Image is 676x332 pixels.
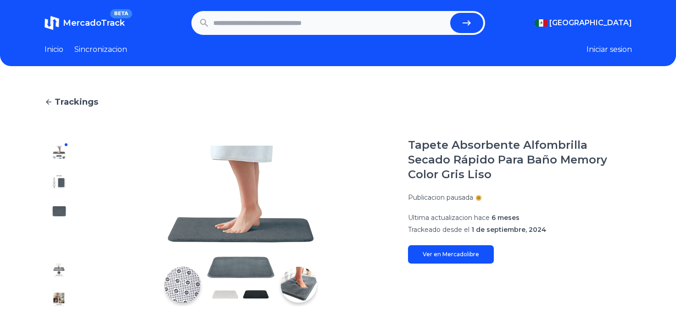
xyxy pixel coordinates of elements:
span: Trackings [55,96,98,108]
span: MercadoTrack [63,18,125,28]
span: Ultima actualizacion hace [408,214,490,222]
img: Tapete Absorbente Alfombrilla Secado Rápido Para Baño Memory Color Gris Liso [52,204,67,219]
a: MercadoTrackBETA [45,16,125,30]
a: Trackings [45,96,632,108]
img: Tapete Absorbente Alfombrilla Secado Rápido Para Baño Memory Color Gris Liso [52,292,67,307]
img: Tapete Absorbente Alfombrilla Secado Rápido Para Baño Memory Color Gris Liso [92,138,390,314]
h1: Tapete Absorbente Alfombrilla Secado Rápido Para Baño Memory Color Gris Liso [408,138,632,182]
img: Tapete Absorbente Alfombrilla Secado Rápido Para Baño Memory Color Gris Liso [52,174,67,189]
a: Sincronizacion [74,44,127,55]
img: Mexico [535,19,548,27]
p: Publicacion pausada [408,193,473,202]
span: BETA [110,9,132,18]
a: Ver en Mercadolibre [408,245,494,264]
img: Tapete Absorbente Alfombrilla Secado Rápido Para Baño Memory Color Gris Liso [52,145,67,160]
button: [GEOGRAPHIC_DATA] [535,17,632,28]
img: MercadoTrack [45,16,59,30]
span: Trackeado desde el [408,225,469,234]
button: Iniciar sesion [587,44,632,55]
span: [GEOGRAPHIC_DATA] [549,17,632,28]
img: Tapete Absorbente Alfombrilla Secado Rápido Para Baño Memory Color Gris Liso [52,233,67,248]
span: 6 meses [492,214,520,222]
a: Inicio [45,44,63,55]
img: Tapete Absorbente Alfombrilla Secado Rápido Para Baño Memory Color Gris Liso [52,263,67,277]
span: 1 de septiembre, 2024 [471,225,546,234]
